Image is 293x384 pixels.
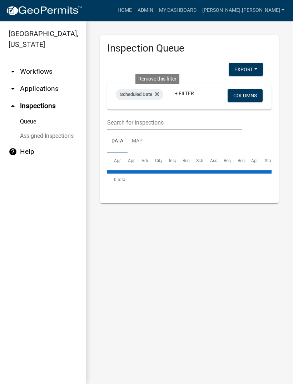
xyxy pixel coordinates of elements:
a: Data [107,130,128,153]
i: arrow_drop_up [9,102,17,110]
a: My Dashboard [156,4,199,17]
div: 0 total [107,171,272,189]
a: Home [115,4,135,17]
span: City [155,158,163,163]
span: Application [114,158,136,163]
datatable-header-cell: Application [107,152,121,170]
a: Map [128,130,147,153]
datatable-header-cell: City [148,152,162,170]
span: Requestor Phone [238,158,270,163]
datatable-header-cell: Scheduled Time [189,152,203,170]
input: Search for inspections [107,115,242,130]
h3: Inspection Queue [107,42,272,54]
button: Export [229,63,263,76]
datatable-header-cell: Assigned Inspector [203,152,217,170]
span: Scheduled Time [196,158,227,163]
span: Application Type [128,158,160,163]
datatable-header-cell: Address [135,152,148,170]
datatable-header-cell: Application Description [244,152,258,170]
span: Address [141,158,157,163]
span: Status [265,158,277,163]
span: Requested Date [183,158,213,163]
div: Remove this filter [135,74,179,84]
datatable-header-cell: Inspection Type [162,152,176,170]
datatable-header-cell: Requestor Phone [230,152,244,170]
i: arrow_drop_down [9,84,17,93]
a: [PERSON_NAME].[PERSON_NAME] [199,4,287,17]
i: arrow_drop_down [9,67,17,76]
i: help [9,147,17,156]
datatable-header-cell: Status [258,152,272,170]
button: Columns [228,89,263,102]
span: Assigned Inspector [210,158,247,163]
span: Inspection Type [169,158,199,163]
datatable-header-cell: Requested Date [176,152,189,170]
a: Admin [135,4,156,17]
span: Requestor Name [224,158,256,163]
datatable-header-cell: Requestor Name [217,152,230,170]
span: Scheduled Date [120,92,152,97]
datatable-header-cell: Application Type [121,152,134,170]
a: + Filter [169,87,200,100]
